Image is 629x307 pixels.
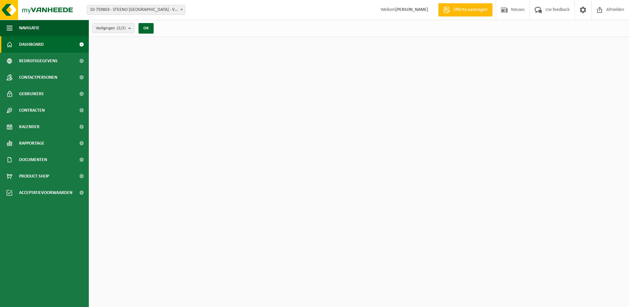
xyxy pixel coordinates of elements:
[117,26,126,30] count: (2/2)
[19,36,44,53] span: Dashboard
[452,7,489,13] span: Offerte aanvragen
[19,20,39,36] span: Navigatie
[19,69,57,86] span: Contactpersonen
[87,5,185,14] span: 10-759803 - STEENO NV - VICHTE
[395,7,428,12] strong: [PERSON_NAME]
[92,23,135,33] button: Vestigingen(2/2)
[87,5,185,15] span: 10-759803 - STEENO NV - VICHTE
[19,102,45,119] span: Contracten
[19,119,39,135] span: Kalender
[19,168,49,184] span: Product Shop
[438,3,492,16] a: Offerte aanvragen
[19,184,72,201] span: Acceptatievoorwaarden
[19,135,44,152] span: Rapportage
[19,86,44,102] span: Gebruikers
[19,53,58,69] span: Bedrijfsgegevens
[19,152,47,168] span: Documenten
[138,23,154,34] button: OK
[96,23,126,33] span: Vestigingen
